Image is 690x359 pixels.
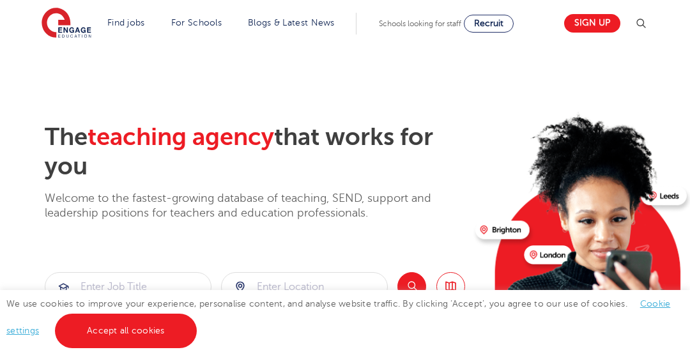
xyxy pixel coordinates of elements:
[379,19,461,28] span: Schools looking for staff
[564,14,620,33] a: Sign up
[248,18,335,27] a: Blogs & Latest News
[45,272,211,302] div: Submit
[45,191,465,221] p: Welcome to the fastest-growing database of teaching, SEND, support and leadership positions for t...
[55,314,197,348] a: Accept all cookies
[107,18,145,27] a: Find jobs
[474,19,503,28] span: Recruit
[397,272,426,301] button: Search
[6,299,670,335] span: We use cookies to improve your experience, personalise content, and analyse website traffic. By c...
[171,18,222,27] a: For Schools
[88,123,274,151] span: teaching agency
[464,15,514,33] a: Recruit
[45,123,465,181] h2: The that works for you
[45,273,211,301] input: Submit
[221,272,388,302] div: Submit
[222,273,387,301] input: Submit
[42,8,91,40] img: Engage Education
